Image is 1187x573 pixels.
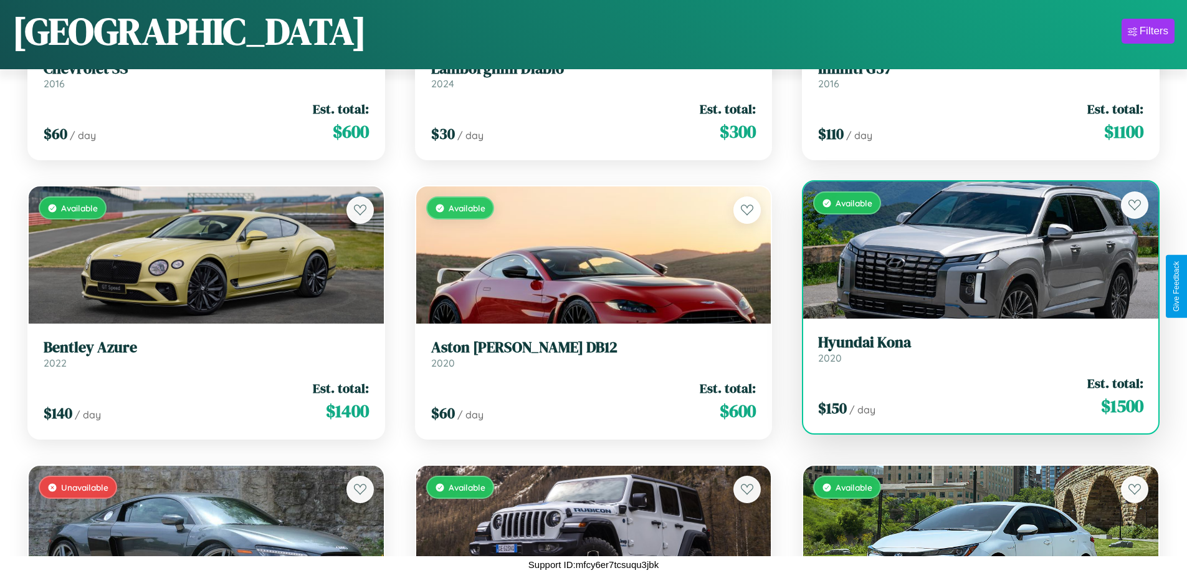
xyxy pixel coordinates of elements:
[44,357,67,369] span: 2022
[61,482,108,493] span: Unavailable
[1087,374,1143,392] span: Est. total:
[12,6,366,57] h1: [GEOGRAPHIC_DATA]
[818,398,847,418] span: $ 150
[528,556,659,573] p: Support ID: mfcy6er7tcsuqu3jbk
[1172,261,1181,312] div: Give Feedback
[449,203,485,213] span: Available
[313,100,369,118] span: Est. total:
[457,129,484,142] span: / day
[818,334,1143,352] h3: Hyundai Kona
[849,403,875,416] span: / day
[1140,25,1168,37] div: Filters
[313,379,369,397] span: Est. total:
[61,203,98,213] span: Available
[818,77,839,90] span: 2016
[457,408,484,421] span: / day
[818,60,1143,78] h3: Infiniti G37
[326,398,369,423] span: $ 1400
[700,379,756,397] span: Est. total:
[70,129,96,142] span: / day
[431,339,756,357] h3: Aston [PERSON_NAME] DB12
[44,403,72,423] span: $ 140
[818,352,842,364] span: 2020
[431,60,756,78] h3: Lamborghini Diablo
[846,129,872,142] span: / day
[431,339,756,369] a: Aston [PERSON_NAME] DB122020
[44,339,369,369] a: Bentley Azure2022
[333,119,369,144] span: $ 600
[44,339,369,357] h3: Bentley Azure
[818,334,1143,364] a: Hyundai Kona2020
[75,408,101,421] span: / day
[720,119,756,144] span: $ 300
[44,60,369,90] a: Chevrolet SS2016
[449,482,485,493] span: Available
[44,60,369,78] h3: Chevrolet SS
[431,60,756,90] a: Lamborghini Diablo2024
[818,123,844,144] span: $ 110
[431,123,455,144] span: $ 30
[836,482,872,493] span: Available
[818,60,1143,90] a: Infiniti G372016
[44,77,65,90] span: 2016
[431,77,454,90] span: 2024
[44,123,67,144] span: $ 60
[1087,100,1143,118] span: Est. total:
[700,100,756,118] span: Est. total:
[1122,19,1175,44] button: Filters
[1101,393,1143,418] span: $ 1500
[720,398,756,423] span: $ 600
[431,403,455,423] span: $ 60
[431,357,455,369] span: 2020
[1104,119,1143,144] span: $ 1100
[836,198,872,208] span: Available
